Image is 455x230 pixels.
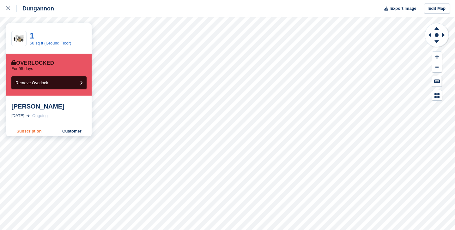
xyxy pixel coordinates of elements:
div: Ongoing [32,113,48,119]
span: Export Image [390,5,416,12]
img: 50-sqft-unit.jpg [12,33,26,44]
button: Export Image [380,3,416,14]
a: Subscription [6,126,52,136]
p: For 95 days [11,66,33,71]
div: Dungannon [17,5,54,12]
button: Map Legend [432,90,442,101]
img: arrow-right-light-icn-cde0832a797a2874e46488d9cf13f60e5c3a73dbe684e267c42b8395dfbc2abf.svg [27,115,30,117]
a: 50 sq ft (Ground Floor) [30,41,71,45]
div: [DATE] [11,113,24,119]
span: Remove Overlock [15,80,48,85]
div: [PERSON_NAME] [11,103,87,110]
a: Edit Map [424,3,450,14]
button: Zoom In [432,52,442,62]
button: Remove Overlock [11,76,87,89]
a: Customer [52,126,92,136]
button: Zoom Out [432,62,442,73]
button: Keyboard Shortcuts [432,76,442,86]
a: 1 [30,31,34,40]
div: Overlocked [11,60,54,66]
